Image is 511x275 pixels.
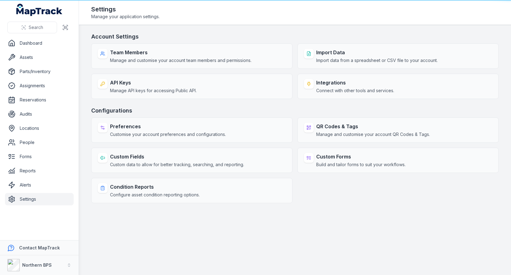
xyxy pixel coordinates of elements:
a: QR Codes & TagsManage and customise your account QR Codes & Tags. [297,117,499,143]
span: Import data from a spreadsheet or CSV file to your account. [316,57,438,64]
h2: Settings [91,5,160,14]
a: Reservations [5,94,74,106]
a: Forms [5,150,74,163]
a: People [5,136,74,149]
strong: Northern BPS [22,262,52,268]
span: Manage and customise your account team members and permissions. [110,57,251,64]
strong: API Keys [110,79,197,86]
a: Audits [5,108,74,120]
span: Manage and customise your account QR Codes & Tags. [316,131,430,137]
strong: Contact MapTrack [19,245,60,250]
span: Custom data to allow for better tracking, searching, and reporting. [110,162,244,168]
button: Search [7,22,57,33]
a: Parts/Inventory [5,65,74,78]
strong: QR Codes & Tags [316,123,430,130]
a: Team MembersManage and customise your account team members and permissions. [91,43,292,69]
a: PreferencesCustomise your account preferences and configurations. [91,117,292,143]
span: Build and tailor forms to suit your workflows. [316,162,406,168]
a: Assets [5,51,74,64]
h3: Account Settings [91,32,499,41]
strong: Condition Reports [110,183,200,191]
strong: Custom Forms [316,153,406,160]
span: Manage your application settings. [91,14,160,20]
a: Import DataImport data from a spreadsheet or CSV file to your account. [297,43,499,69]
span: Manage API keys for accessing Public API. [110,88,197,94]
a: Assignments [5,80,74,92]
a: Settings [5,193,74,205]
strong: Preferences [110,123,226,130]
a: IntegrationsConnect with other tools and services. [297,74,499,99]
a: Reports [5,165,74,177]
a: Custom FormsBuild and tailor forms to suit your workflows. [297,148,499,173]
a: Dashboard [5,37,74,49]
a: Condition ReportsConfigure asset condition reporting options. [91,178,292,203]
strong: Import Data [316,49,438,56]
strong: Custom Fields [110,153,244,160]
span: Configure asset condition reporting options. [110,192,200,198]
strong: Team Members [110,49,251,56]
a: Alerts [5,179,74,191]
a: MapTrack [16,4,63,16]
a: API KeysManage API keys for accessing Public API. [91,74,292,99]
span: Customise your account preferences and configurations. [110,131,226,137]
strong: Integrations [316,79,394,86]
a: Custom FieldsCustom data to allow for better tracking, searching, and reporting. [91,148,292,173]
span: Search [29,24,43,31]
h3: Configurations [91,106,499,115]
span: Connect with other tools and services. [316,88,394,94]
a: Locations [5,122,74,134]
